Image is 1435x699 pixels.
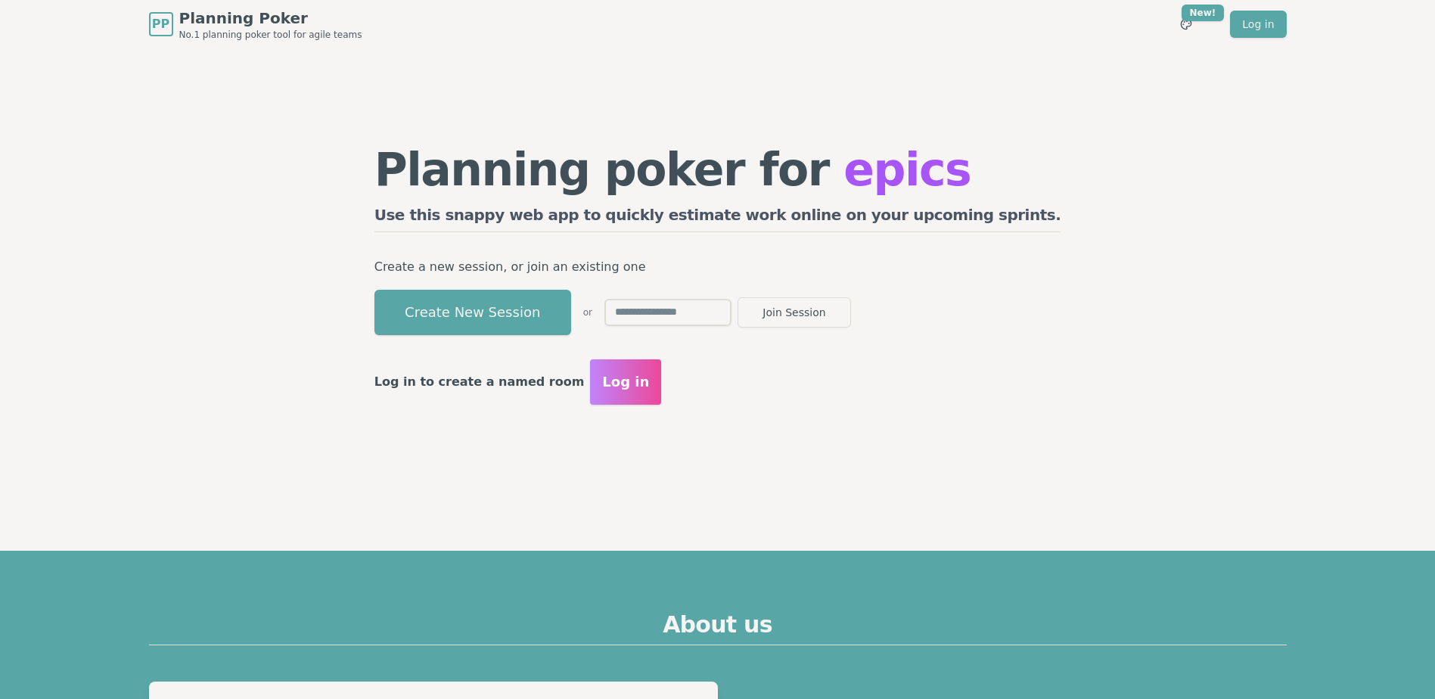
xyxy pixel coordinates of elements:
button: Join Session [738,297,851,328]
a: PPPlanning PokerNo.1 planning poker tool for agile teams [149,8,362,41]
span: PP [152,15,169,33]
p: Log in to create a named room [374,371,585,393]
h2: Use this snappy web app to quickly estimate work online on your upcoming sprints. [374,204,1061,232]
button: Log in [590,359,661,405]
span: Log in [602,371,649,393]
span: or [583,306,592,318]
a: Log in [1230,11,1286,38]
span: Planning Poker [179,8,362,29]
button: New! [1173,11,1200,38]
div: New! [1182,5,1225,21]
span: epics [843,143,971,196]
p: Create a new session, or join an existing one [374,256,1061,278]
h2: About us [149,611,1287,645]
h1: Planning poker for [374,147,1061,192]
button: Create New Session [374,290,571,335]
span: No.1 planning poker tool for agile teams [179,29,362,41]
